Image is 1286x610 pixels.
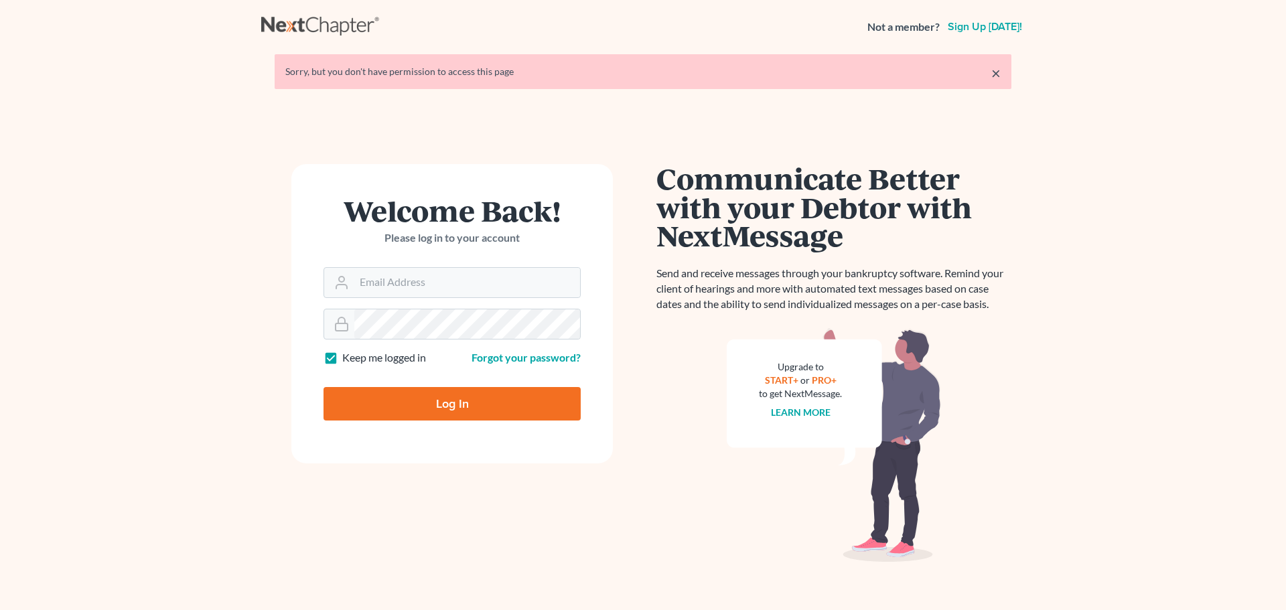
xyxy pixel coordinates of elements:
p: Send and receive messages through your bankruptcy software. Remind your client of hearings and mo... [656,266,1011,312]
div: to get NextMessage. [759,387,842,400]
a: Forgot your password? [472,351,581,364]
img: nextmessage_bg-59042aed3d76b12b5cd301f8e5b87938c9018125f34e5fa2b7a6b67550977c72.svg [727,328,941,562]
label: Keep me logged in [342,350,426,366]
a: PRO+ [812,374,837,386]
input: Log In [324,387,581,421]
a: START+ [765,374,798,386]
h1: Communicate Better with your Debtor with NextMessage [656,164,1011,250]
h1: Welcome Back! [324,196,581,225]
div: Upgrade to [759,360,842,374]
a: × [991,65,1001,81]
p: Please log in to your account [324,230,581,246]
a: Learn more [771,406,831,418]
input: Email Address [354,268,580,297]
a: Sign up [DATE]! [945,21,1025,32]
span: or [800,374,810,386]
strong: Not a member? [867,19,940,35]
div: Sorry, but you don't have permission to access this page [285,65,1001,78]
